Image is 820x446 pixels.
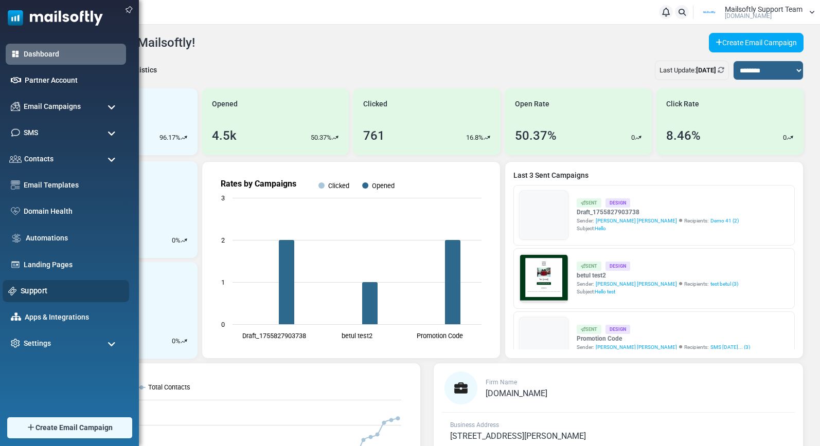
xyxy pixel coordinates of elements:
span: Settings [24,338,51,349]
text: Draft_1755827903738 [242,332,306,340]
span: [PERSON_NAME] [PERSON_NAME] [596,280,677,288]
span: Hello test [595,289,615,294]
h1: Test {(email)} [46,178,309,194]
p: 50.37% [311,133,332,143]
img: support-icon.svg [8,287,17,295]
img: campaigns-icon.png [11,102,20,111]
span: Firm Name [486,379,517,386]
span: Opened [212,99,238,109]
div: Sent [577,198,601,207]
p: 96.17% [159,133,181,143]
text: 2 [221,236,225,244]
text: 0 [221,321,225,328]
div: 761 [363,126,385,145]
a: Refresh Stats [718,66,724,74]
div: 8.46% [666,126,701,145]
a: User Logo Mailsoftly Support Team [DOMAIN_NAME] [697,5,815,20]
a: Apps & Integrations [25,312,121,323]
img: User Logo [697,5,722,20]
img: landing_pages.svg [11,260,20,269]
span: Click Rate [666,99,699,109]
p: 16.8% [466,133,484,143]
a: Domain Health [24,206,121,217]
a: Partner Account [25,75,121,86]
div: Design [605,325,630,333]
p: 0 [172,336,175,346]
a: Landing Pages [24,259,121,270]
div: 50.37% [515,126,557,145]
p: 0 [631,133,635,143]
img: contacts-icon.svg [9,155,22,162]
a: Promotion Code [577,334,750,343]
span: [DOMAIN_NAME] [486,388,547,398]
div: % [172,336,187,346]
a: Last 3 Sent Campaigns [513,170,795,181]
div: Sender: Recipients: [577,280,738,288]
text: Rates by Campaigns [221,179,296,189]
a: Demo 41 (2) [710,217,739,225]
img: settings-icon.svg [11,339,20,348]
img: email-templates-icon.svg [11,180,20,190]
div: Last Update: [655,61,729,80]
span: Create Email Campaign [35,422,113,433]
b: [DATE] [696,66,716,74]
a: Automations [26,233,121,244]
a: test betul (3) [710,280,738,288]
a: Email Templates [24,180,121,191]
p: Lorem ipsum dolor sit amet, consectetur adipiscing elit, sed do eiusmod tempor incididunt [54,270,301,280]
text: Promotion Code [417,332,463,340]
span: [PERSON_NAME] [PERSON_NAME] [596,217,677,225]
span: Contacts [24,154,54,164]
a: SMS [DATE]... (3) [710,343,750,351]
strong: Follow Us [158,243,197,252]
a: Create Email Campaign [709,33,804,52]
span: Mailsoftly Support Team [725,6,803,13]
span: Clicked [363,99,387,109]
span: SMS [24,127,38,138]
strong: Shop Now and Save Big! [135,209,220,217]
p: 0 [172,235,175,246]
span: [DOMAIN_NAME] [725,13,772,19]
div: Sender: Recipients: [577,343,750,351]
div: Design [605,262,630,270]
span: Business Address [450,421,499,429]
a: betul test2 [577,271,738,280]
img: workflow.svg [11,232,22,244]
img: dashboard-icon-active.svg [11,49,20,59]
div: Design [605,198,630,207]
span: Email Campaigns [24,101,81,112]
text: 3 [221,194,225,202]
div: Subject: [577,225,739,232]
div: Sent [577,262,601,270]
a: Dashboard [24,49,121,60]
span: Hello [595,226,606,231]
span: [PERSON_NAME] [PERSON_NAME] [596,343,677,351]
a: Support [21,285,123,296]
text: 1 [221,278,225,286]
svg: Rates by Campaigns [210,170,492,350]
span: [STREET_ADDRESS][PERSON_NAME] [450,431,586,441]
div: 4.5k [212,126,237,145]
a: Shop Now and Save Big! [125,204,230,223]
text: Total Contacts [148,383,190,391]
text: Clicked [328,182,349,190]
div: % [172,235,187,246]
a: Draft_1755827903738 [577,208,739,217]
img: sms-icon.png [11,128,20,137]
div: Sender: Recipients: [577,217,739,225]
img: domain-health-icon.svg [11,207,20,215]
p: 0 [783,133,787,143]
text: Opened [372,182,395,190]
span: Open Rate [515,99,549,109]
text: betul test2 [342,332,372,340]
div: Sent [577,325,601,333]
div: Subject: [577,288,738,295]
a: [DOMAIN_NAME] [486,389,547,398]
